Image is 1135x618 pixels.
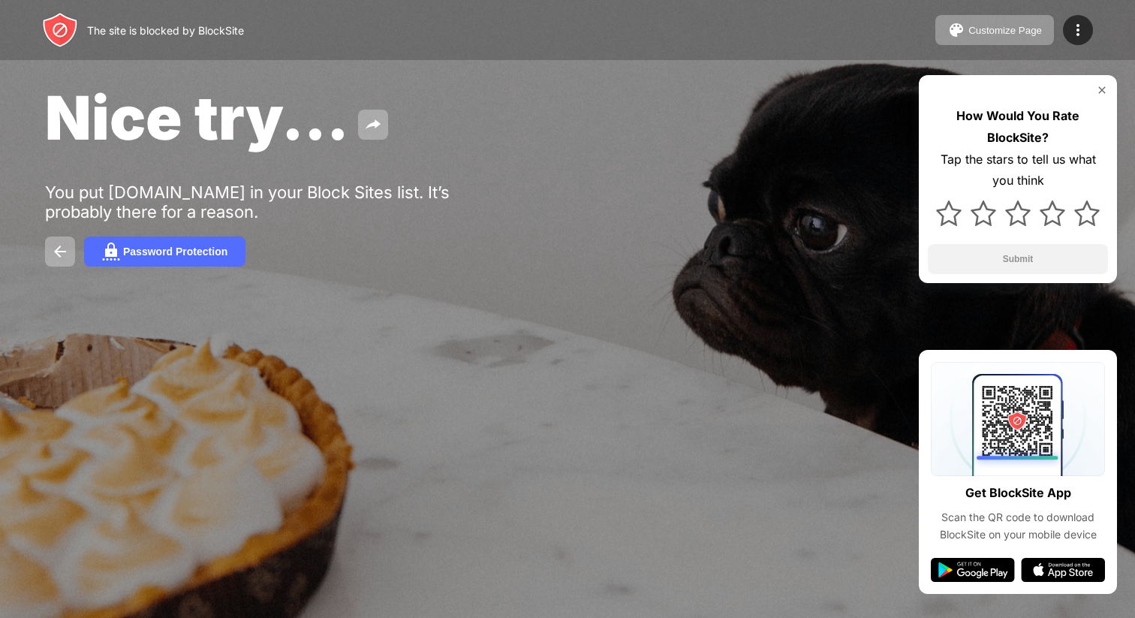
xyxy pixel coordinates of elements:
span: Nice try... [45,81,349,154]
img: qrcode.svg [931,362,1105,476]
img: app-store.svg [1021,558,1105,582]
div: Tap the stars to tell us what you think [928,149,1108,192]
div: How Would You Rate BlockSite? [928,105,1108,149]
img: header-logo.svg [42,12,78,48]
img: password.svg [102,243,120,261]
div: You put [DOMAIN_NAME] in your Block Sites list. It’s probably there for a reason. [45,182,509,222]
button: Submit [928,244,1108,274]
div: Customize Page [968,25,1042,36]
img: menu-icon.svg [1069,21,1087,39]
button: Password Protection [84,237,245,267]
img: rate-us-close.svg [1096,84,1108,96]
img: pallet.svg [947,21,965,39]
div: Get BlockSite App [965,482,1071,504]
img: share.svg [364,116,382,134]
div: The site is blocked by BlockSite [87,24,244,37]
div: Scan the QR code to download BlockSite on your mobile device [931,509,1105,543]
img: back.svg [51,243,69,261]
img: google-play.svg [931,558,1015,582]
button: Customize Page [935,15,1054,45]
img: star.svg [1074,200,1100,226]
img: star.svg [1005,200,1031,226]
img: star.svg [936,200,962,226]
img: star.svg [971,200,996,226]
img: star.svg [1040,200,1065,226]
div: Password Protection [123,246,227,258]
